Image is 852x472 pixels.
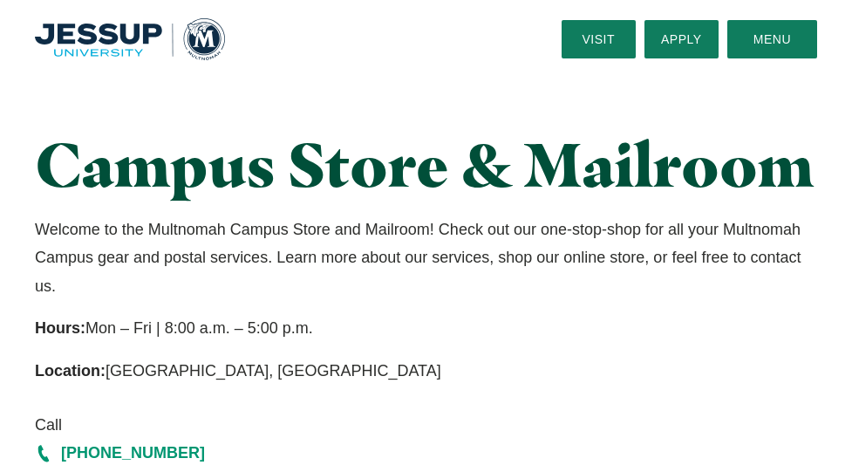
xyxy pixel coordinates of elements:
[35,411,817,439] span: Call
[35,362,106,380] strong: Location:
[35,357,817,385] p: [GEOGRAPHIC_DATA], [GEOGRAPHIC_DATA]
[35,439,817,467] a: [PHONE_NUMBER]
[35,215,817,300] p: Welcome to the Multnomah Campus Store and Mailroom! Check out our one-stop-shop for all your Mult...
[562,20,636,58] a: Visit
[35,314,817,342] p: Mon – Fri | 8:00 a.m. – 5:00 p.m.
[35,18,225,61] img: Multnomah University Logo
[727,20,817,58] button: Menu
[35,18,225,61] a: Home
[35,131,817,198] h1: Campus Store & Mailroom
[35,319,85,337] strong: Hours:
[644,20,719,58] a: Apply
